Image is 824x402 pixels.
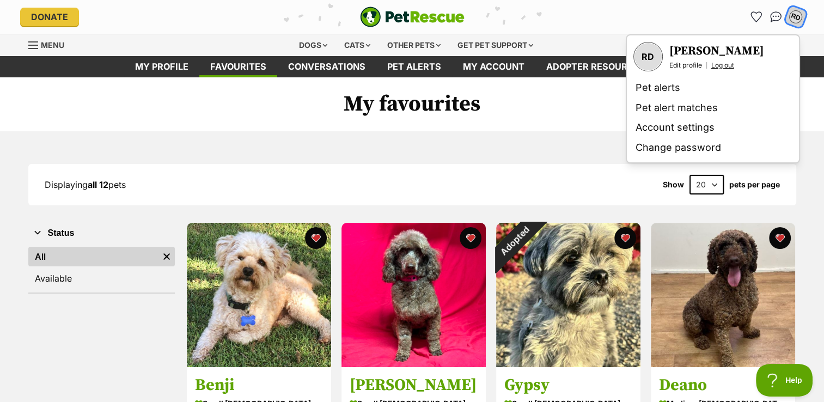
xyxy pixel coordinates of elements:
[504,375,632,396] h3: Gypsy
[756,364,813,397] iframe: Help Scout Beacon - Open
[460,227,481,249] button: favourite
[341,223,486,367] img: Dawn
[360,7,465,27] a: PetRescue
[452,56,535,77] a: My account
[199,56,277,77] a: Favourites
[748,8,804,26] ul: Account quick links
[651,223,795,367] img: Deano
[784,5,807,28] button: My account
[28,245,175,293] div: Status
[614,227,636,249] button: favourite
[380,34,448,56] div: Other pets
[1,1,10,10] img: consumer-privacy-logo.png
[631,98,795,118] a: Pet alert matches
[748,8,765,26] a: Favourites
[663,180,684,189] span: Show
[158,247,175,266] a: Remove filter
[631,78,795,98] a: Pet alerts
[634,43,662,70] div: RD
[496,358,640,369] a: Adopted
[659,375,787,396] h3: Deano
[770,11,782,22] img: chat-41dd97257d64d25036548639549fe6c8038ab92f7586957e7f3b1b290dea8141.svg
[729,180,780,189] label: pets per page
[28,226,175,240] button: Status
[88,179,108,190] strong: all 12
[535,56,656,77] a: Adopter resources
[45,179,126,190] span: Displaying pets
[20,8,79,26] a: Donate
[496,223,640,367] img: Gypsy
[789,10,803,24] div: RD
[41,40,64,50] span: Menu
[305,227,327,249] button: favourite
[195,375,323,396] h3: Benji
[631,118,795,138] a: Account settings
[124,56,199,77] a: My profile
[669,44,764,59] h3: [PERSON_NAME]
[669,61,702,70] a: Edit profile
[376,56,452,77] a: Pet alerts
[711,61,734,70] a: Log out
[350,375,478,396] h3: [PERSON_NAME]
[481,209,546,273] div: Adopted
[360,7,465,27] img: logo-e224e6f780fb5917bec1dbf3a21bbac754714ae5b6737aabdf751b685950b380.svg
[631,138,795,158] a: Change password
[291,34,335,56] div: Dogs
[767,8,785,26] a: Conversations
[28,34,72,54] a: Menu
[28,269,175,288] a: Available
[450,34,541,56] div: Get pet support
[769,227,791,249] button: favourite
[277,56,376,77] a: conversations
[669,44,764,59] a: Your profile
[28,247,158,266] a: All
[187,223,331,367] img: Benji
[633,42,663,71] a: Your profile
[337,34,378,56] div: Cats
